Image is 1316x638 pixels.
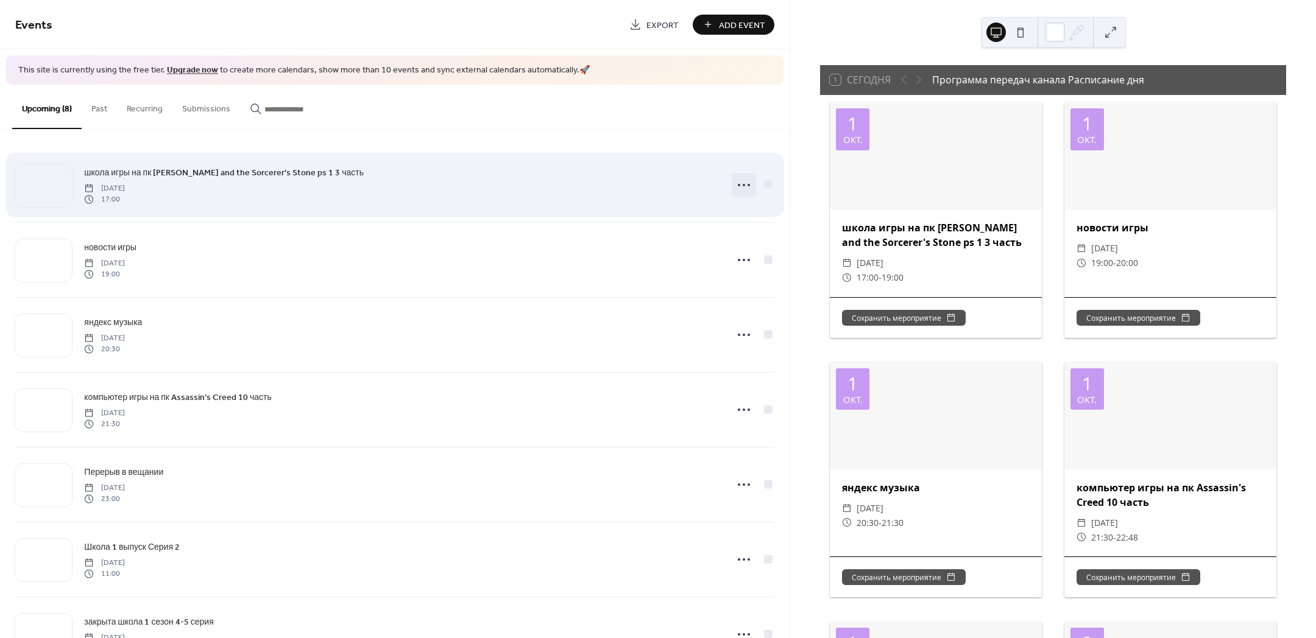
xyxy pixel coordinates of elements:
[84,241,136,254] span: новости игры
[84,557,125,568] span: [DATE]
[84,315,142,329] a: яндекс музыка
[1077,530,1086,545] div: ​
[719,19,765,32] span: Add Event
[857,501,883,516] span: [DATE]
[18,65,590,77] span: This site is currently using the free tier. to create more calendars, show more than 10 events an...
[693,15,774,35] button: Add Event
[84,569,125,580] span: 11:00
[84,419,125,430] span: 21:30
[82,85,117,128] button: Past
[172,85,240,128] button: Submissions
[1113,256,1116,270] span: -
[84,391,271,404] span: компьютер игры на пк Assassin's Creed 10 часть
[1091,516,1118,530] span: [DATE]
[879,516,882,530] span: -
[84,269,125,280] span: 19:00
[843,395,863,404] div: окт.
[646,19,679,32] span: Export
[842,256,852,270] div: ​
[1091,256,1113,270] span: 19:00
[84,344,125,355] span: 20:30
[842,516,852,530] div: ​
[84,390,271,404] a: компьютер игры на пк Assassin's Creed 10 часть
[84,258,125,268] span: [DATE]
[12,85,82,129] button: Upcoming (8)
[1091,241,1118,256] span: [DATE]
[879,270,882,285] span: -
[857,270,879,285] span: 17:00
[1116,530,1138,545] span: 22:48
[842,310,966,326] button: Сохранить мероприятие
[882,270,904,285] span: 19:00
[84,615,213,629] a: закрыта школа 1 сезон 4-5 серия
[117,85,172,128] button: Recurring
[84,240,136,254] a: новости игры
[84,166,364,180] a: школа игры на пк [PERSON_NAME] and the Sorcerer's Stone ps 1 3 часть
[620,15,688,35] a: Export
[84,183,125,194] span: [DATE]
[1091,530,1113,545] span: 21:30
[84,466,163,479] span: Перерыв в вещании
[1116,256,1138,270] span: 20:00
[830,220,1042,250] div: школа игры на пк [PERSON_NAME] and the Sorcerer's Stone ps 1 3 часть
[847,114,858,133] div: 1
[830,480,1042,495] div: яндекс музыка
[84,316,142,329] span: яндекс музыка
[1077,395,1097,404] div: окт.
[84,540,180,554] a: Школа 1 выпуск Серия 2
[1077,569,1200,585] button: Сохранить мероприятие
[84,332,125,343] span: [DATE]
[84,494,125,505] span: 23:00
[84,465,163,479] a: Перерыв в вещании
[1082,114,1092,133] div: 1
[1077,310,1200,326] button: Сохранить мероприятие
[847,374,858,393] div: 1
[857,516,879,530] span: 20:30
[1077,256,1086,270] div: ​
[1077,135,1097,144] div: окт.
[15,13,52,37] span: Events
[882,516,904,530] span: 21:30
[84,407,125,418] span: [DATE]
[843,135,863,144] div: окт.
[1064,480,1276,510] div: компьютер игры на пк Assassin's Creed 10 часть
[842,569,966,585] button: Сохранить мероприятие
[1113,530,1116,545] span: -
[842,270,852,285] div: ​
[932,72,1144,87] div: Программа передач канала Расписание дня
[1077,516,1086,530] div: ​
[84,482,125,493] span: [DATE]
[1077,241,1086,256] div: ​
[84,166,364,179] span: школа игры на пк [PERSON_NAME] and the Sorcerer's Stone ps 1 3 часть
[84,541,180,553] span: Школа 1 выпуск Серия 2
[1064,220,1276,235] div: новости игры
[84,194,125,205] span: 17:00
[84,615,213,628] span: закрыта школа 1 сезон 4-5 серия
[857,256,883,270] span: [DATE]
[167,62,218,79] a: Upgrade now
[1082,374,1092,393] div: 1
[842,501,852,516] div: ​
